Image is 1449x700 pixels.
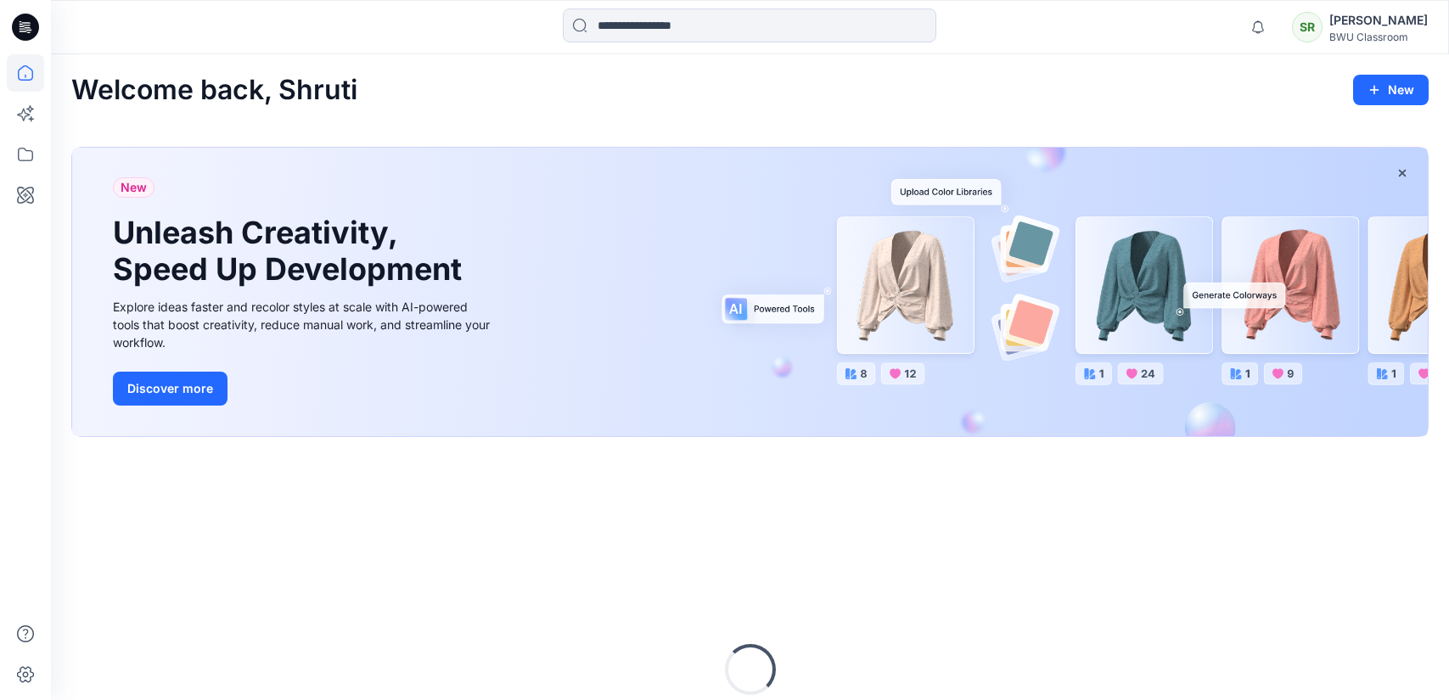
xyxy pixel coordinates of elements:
[1353,75,1429,105] button: New
[113,372,227,406] button: Discover more
[113,372,495,406] a: Discover more
[121,177,147,198] span: New
[1329,31,1428,43] div: BWU Classroom
[1292,12,1323,42] div: SR
[1329,10,1428,31] div: [PERSON_NAME]
[113,215,469,288] h1: Unleash Creativity, Speed Up Development
[71,75,357,106] h2: Welcome back, Shruti
[113,298,495,351] div: Explore ideas faster and recolor styles at scale with AI-powered tools that boost creativity, red...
